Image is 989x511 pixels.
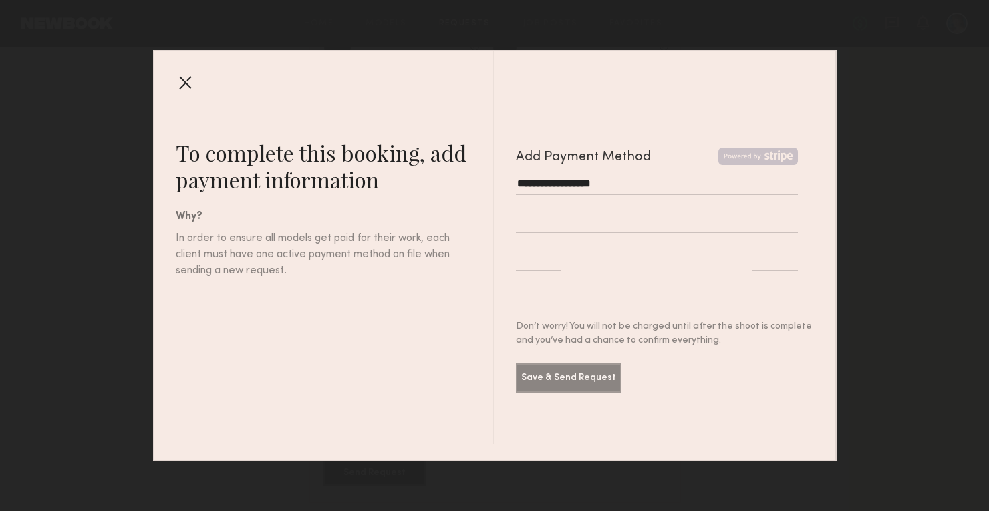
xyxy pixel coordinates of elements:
div: To complete this booking, add payment information [176,140,494,193]
div: Why? [176,209,494,225]
iframe: Secure CVC input frame [752,253,798,266]
iframe: Secure card number input frame [516,215,798,228]
div: Don’t worry! You will not be charged until after the shoot is complete and you’ve had a chance to... [516,319,814,347]
div: In order to ensure all models get paid for their work, each client must have one active payment m... [176,230,451,279]
iframe: Secure expiration date input frame [516,253,561,266]
div: Add Payment Method [516,148,651,168]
